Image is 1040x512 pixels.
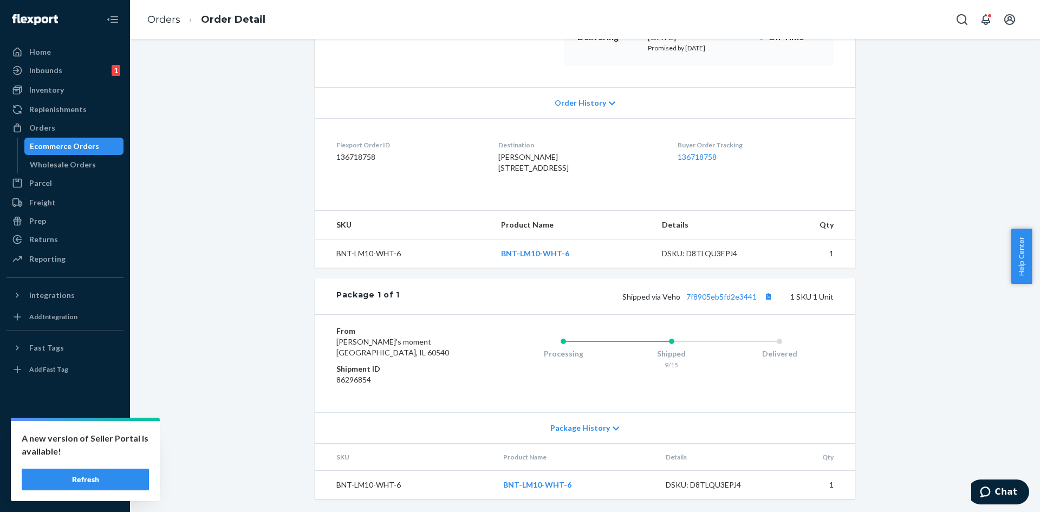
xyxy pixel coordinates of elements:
div: DSKU: D8TLQU3EPJ4 [662,248,764,259]
a: Orders [6,119,123,137]
div: Prep [29,216,46,226]
iframe: Opens a widget where you can chat to one of our agents [971,479,1029,507]
th: Qty [776,444,855,471]
a: BNT-LM10-WHT-6 [501,249,569,258]
button: Talk to Support [6,445,123,462]
button: Open notifications [975,9,997,30]
div: Reporting [29,254,66,264]
div: DSKU: D8TLQU3EPJ4 [666,479,768,490]
a: Parcel [6,174,123,192]
td: 1 [772,239,855,268]
a: Add Integration [6,308,123,326]
a: Orders [147,14,180,25]
a: Home [6,43,123,61]
th: SKU [315,444,495,471]
dd: 136718758 [336,152,481,163]
a: Add Fast Tag [6,361,123,378]
a: Order Detail [201,14,265,25]
ol: breadcrumbs [139,4,274,36]
a: Prep [6,212,123,230]
th: Details [653,211,772,239]
div: Shipped [617,348,726,359]
div: Add Fast Tag [29,365,68,374]
th: Product Name [492,211,653,239]
a: Inventory [6,81,123,99]
div: 1 SKU 1 Unit [400,289,834,303]
td: BNT-LM10-WHT-6 [315,239,492,268]
a: Help Center [6,463,123,481]
div: Inbounds [29,65,62,76]
div: Processing [509,348,617,359]
dt: Buyer Order Tracking [678,140,834,150]
dt: Shipment ID [336,364,466,374]
dt: From [336,326,466,336]
a: Replenishments [6,101,123,118]
dt: Flexport Order ID [336,140,481,150]
button: Integrations [6,287,123,304]
div: Delivered [725,348,834,359]
a: Reporting [6,250,123,268]
a: 136718758 [678,152,717,161]
th: Product Name [495,444,657,471]
div: Integrations [29,290,75,301]
span: [PERSON_NAME]'s moment [GEOGRAPHIC_DATA], IL 60540 [336,337,449,357]
div: Add Integration [29,312,77,321]
button: Refresh [22,469,149,490]
img: Flexport logo [12,14,58,25]
span: Package History [550,423,610,433]
button: Open account menu [999,9,1020,30]
div: Ecommerce Orders [30,141,99,152]
a: BNT-LM10-WHT-6 [503,480,571,489]
div: Orders [29,122,55,133]
td: 1 [776,471,855,500]
div: 1 [112,65,120,76]
span: [PERSON_NAME] [STREET_ADDRESS] [498,152,569,172]
td: BNT-LM10-WHT-6 [315,471,495,500]
button: Close Navigation [102,9,123,30]
button: Give Feedback [6,482,123,499]
a: Freight [6,194,123,211]
a: Settings [6,426,123,444]
th: Details [657,444,776,471]
div: 9/15 [617,360,726,370]
p: A new version of Seller Portal is available! [22,432,149,458]
button: Help Center [1011,229,1032,284]
button: Copy tracking number [761,289,775,303]
span: Order History [555,98,606,108]
p: Promised by [DATE] [648,43,750,53]
dd: 86296854 [336,374,466,385]
button: Open Search Box [951,9,973,30]
a: Inbounds1 [6,62,123,79]
div: Home [29,47,51,57]
div: Returns [29,234,58,245]
a: Ecommerce Orders [24,138,124,155]
th: Qty [772,211,855,239]
a: Wholesale Orders [24,156,124,173]
span: Shipped via Veho [622,292,775,301]
div: Package 1 of 1 [336,289,400,303]
div: Parcel [29,178,52,189]
a: 7f8905eb5fd2e3441 [686,292,757,301]
div: Inventory [29,85,64,95]
dt: Destination [498,140,660,150]
a: Returns [6,231,123,248]
button: Fast Tags [6,339,123,357]
div: Wholesale Orders [30,159,96,170]
div: Freight [29,197,56,208]
th: SKU [315,211,492,239]
div: Replenishments [29,104,87,115]
div: Fast Tags [29,342,64,353]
